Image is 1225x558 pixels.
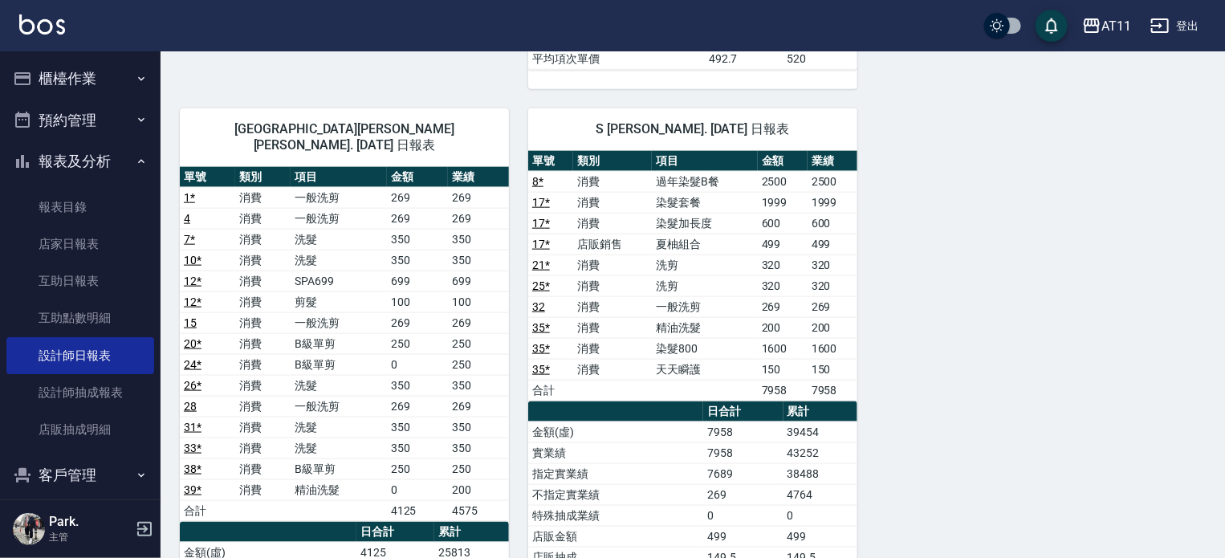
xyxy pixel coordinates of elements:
button: 客戶管理 [6,454,154,496]
th: 金額 [758,151,808,172]
th: 類別 [573,151,652,172]
td: 洗髮 [291,250,387,271]
td: 消費 [235,208,291,229]
th: 業績 [808,151,857,172]
td: 269 [387,396,448,417]
td: 320 [808,255,857,275]
th: 項目 [291,167,387,188]
td: 0 [783,505,857,526]
td: 100 [448,291,509,312]
td: SPA699 [291,271,387,291]
td: 1600 [758,338,808,359]
td: 消費 [235,417,291,438]
td: 一般洗剪 [291,208,387,229]
td: 350 [387,229,448,250]
th: 日合計 [703,401,783,422]
td: 消費 [235,250,291,271]
td: 一般洗剪 [291,187,387,208]
td: 洗剪 [652,255,758,275]
th: 單號 [180,167,235,188]
th: 金額 [387,167,448,188]
td: 消費 [573,171,652,192]
td: 精油洗髮 [291,479,387,500]
td: 洗髮 [291,417,387,438]
td: 消費 [235,312,291,333]
td: 350 [448,250,509,271]
td: 250 [448,333,509,354]
div: AT11 [1101,16,1131,36]
th: 日合計 [356,522,434,543]
td: 消費 [235,479,291,500]
td: 350 [448,417,509,438]
td: 消費 [235,271,291,291]
td: 38488 [783,463,857,484]
td: B級單剪 [291,333,387,354]
img: Person [13,513,45,545]
td: 320 [758,275,808,296]
td: 消費 [235,354,291,375]
td: 7958 [703,422,783,442]
td: 消費 [235,396,291,417]
td: 499 [783,526,857,547]
p: 主管 [49,530,131,544]
td: 消費 [235,229,291,250]
td: 不指定實業績 [528,484,703,505]
td: 250 [387,333,448,354]
td: 指定實業績 [528,463,703,484]
td: 350 [387,438,448,458]
td: 店販銷售 [573,234,652,255]
th: 累計 [434,522,509,543]
td: 洗髮 [291,229,387,250]
td: 699 [387,271,448,291]
td: 消費 [235,458,291,479]
span: S [PERSON_NAME]. [DATE] 日報表 [547,121,838,137]
td: 過年染髮B餐 [652,171,758,192]
td: 150 [758,359,808,380]
td: 269 [387,312,448,333]
td: 269 [448,187,509,208]
td: 一般洗剪 [652,296,758,317]
button: 櫃檯作業 [6,58,154,100]
td: 492.7 [705,48,783,69]
td: 7958 [808,380,857,401]
a: 店販抽成明細 [6,411,154,448]
td: B級單剪 [291,458,387,479]
td: 洗髮 [291,375,387,396]
td: 金額(虛) [528,422,703,442]
td: 320 [758,255,808,275]
td: 實業績 [528,442,703,463]
td: 1999 [808,192,857,213]
td: 350 [387,375,448,396]
th: 業績 [448,167,509,188]
td: 消費 [573,213,652,234]
td: 43252 [783,442,857,463]
td: 染髮800 [652,338,758,359]
a: 15 [184,316,197,329]
td: 天天瞬護 [652,359,758,380]
td: 一般洗剪 [291,396,387,417]
td: B級單剪 [291,354,387,375]
td: 0 [387,479,448,500]
td: 消費 [573,317,652,338]
td: 100 [387,291,448,312]
td: 1600 [808,338,857,359]
td: 200 [758,317,808,338]
td: 499 [808,234,857,255]
td: 350 [448,229,509,250]
td: 合計 [528,380,573,401]
td: 0 [703,505,783,526]
th: 累計 [783,401,857,422]
td: 精油洗髮 [652,317,758,338]
td: 洗髮 [291,438,387,458]
td: 消費 [573,255,652,275]
a: 店家日報表 [6,226,154,263]
td: 269 [387,187,448,208]
th: 單號 [528,151,573,172]
td: 特殊抽成業績 [528,505,703,526]
td: 269 [758,296,808,317]
td: 269 [808,296,857,317]
td: 350 [387,250,448,271]
td: 店販金額 [528,526,703,547]
a: 設計師抽成報表 [6,374,154,411]
td: 320 [808,275,857,296]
